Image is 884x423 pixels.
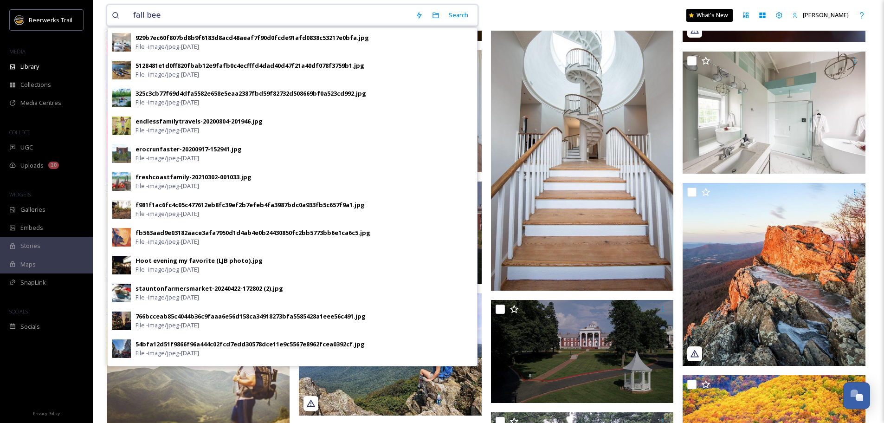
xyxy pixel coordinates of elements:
span: UGC [20,143,33,152]
span: File - image/jpeg - [DATE] [136,321,199,330]
div: Hoot evening my favorite (LJB photo).jpg [136,256,263,265]
span: Beerwerks Trail [29,16,72,24]
span: File - image/jpeg - [DATE] [136,126,199,135]
span: File - image/jpeg - [DATE] [136,70,199,79]
img: fb563aad9e03182aace3afa7950d1d4ab4e0b24430850fc2bb5773bb6e1ca6c5.jpg [112,228,131,247]
span: SnapLink [20,278,46,287]
div: 929b7ec60f807bd8b9f6183d8acd48aeaf7f90d0fcde91afd0838c53217e0bfa.jpg [136,33,369,42]
span: SOCIALS [9,308,28,315]
span: MEDIA [9,48,26,55]
span: File - image/jpeg - [DATE] [136,293,199,302]
div: f981f1ac6fc4c05c477612eb8fc39ef2b7efeb4fa3987bdc0a933fb5c657f9a1.jpg [136,201,365,209]
img: beerwerks-logo%402x.png [15,15,24,25]
span: Privacy Policy [33,410,60,416]
span: Collections [20,80,51,89]
button: Open Chat [843,382,870,409]
img: cdbb913e7562cc477f5b937a7a7887cf320e475030542dcfd1dcd403cf3cf8ba.jpg [107,31,290,183]
span: Galleries [20,205,45,214]
span: COLLECT [9,129,29,136]
img: f5c38cede630d5066fcb63d34a6ec04517417670d14eb048e8679d8ab8e8d6be.jpg [683,52,865,174]
div: stauntonfarmersmarket-20240422-172802 (2).jpg [136,284,283,293]
span: File - image/jpeg - [DATE] [136,98,199,107]
img: 6be47a6bf096f47abcb4b2f1708675a6c3eb6958f27d6df2ac900822134fe953.jpg [491,300,674,403]
img: 929b7ec60f807bd8b9f6183d8acd48aeaf7f90d0fcde91afd0838c53217e0bfa.jpg [107,193,290,315]
span: Maps [20,260,36,269]
div: fb563aad9e03182aace3afa7950d1d4ab4e0b24430850fc2bb5773bb6e1ca6c5.jpg [136,228,370,237]
span: Uploads [20,161,44,170]
img: 766bcceab85c4044b36c9faaa6e56d158ca34918273bfa5585428a1eee56c491.jpg [112,312,131,330]
div: Search [444,6,473,24]
img: f981f1ac6fc4c05c477612eb8fc39ef2b7efeb4fa3987bdc0a933fb5c657f9a1.jpg [112,200,131,219]
div: 766bcceab85c4044b36c9faaa6e56d158ca34918273bfa5585428a1eee56c491.jpg [136,312,366,321]
a: Privacy Policy [33,407,60,418]
img: 83ca1b22160ace117679c6076ac7de66b34cc7ba69e7e86289e608861c8b3d59.jpg [112,284,131,302]
span: Library [20,62,39,71]
span: Stories [20,241,40,250]
img: 5128481e1d0ff820fbab12e9fafb0c4ecfffd4dad40d47f21a40df078f3759b1.jpg [112,61,131,79]
span: WIDGETS [9,191,31,198]
span: [PERSON_NAME] [803,11,849,19]
img: aed58fe6e2770fba4f607e6d8b0f16155fb820f211272bc9c76d64bf2c8f7f2a.jpg [112,172,131,191]
a: What's New [686,9,733,22]
span: Socials [20,322,40,331]
input: Search your library [129,5,411,26]
img: 929b7ec60f807bd8b9f6183d8acd48aeaf7f90d0fcde91afd0838c53217e0bfa.jpg [112,33,131,52]
span: Embeds [20,223,43,232]
div: 54bfa12d51f9866f96a444c02fcd7edd30578dce11e9c5567e8962fcea0392cf.jpg [136,340,365,349]
span: File - image/jpeg - [DATE] [136,237,199,246]
img: Hoot%2520evening%2520my%2520favorite%2520%2520%2528LJB%2520photo%2529.jpg [112,256,131,274]
span: File - image/jpeg - [DATE] [136,154,199,163]
div: 10 [48,162,59,169]
span: File - image/jpeg - [DATE] [136,349,199,358]
div: 325c3cb77f69d4dfa5582e658e5eaa2387fbd59f82732d508669bf0a523cd992.jpg [136,89,366,98]
span: Media Centres [20,98,61,107]
div: freshcoastfamily-20210302-001033.jpg [136,173,252,182]
img: 2b70eb69a4b066e3ea851d365e15781e40039ddb7cb625edc65e42566abf6af6.jpg [683,183,865,366]
img: 325c3cb77f69d4dfa5582e658e5eaa2387fbd59f82732d508669bf0a523cd992.jpg [112,89,131,107]
span: File - image/jpeg - [DATE] [136,265,199,274]
span: File - image/jpeg - [DATE] [136,182,199,190]
img: 6a795004234aa163af606edf37a1a9e8965ec0daed6b854f23a54ff7905a6826.jpg [112,144,131,163]
img: 39d9807b76e7ccdce4258541f766bbabe971d94795fc5f872f43993a51560f0e.jpg [112,117,131,135]
span: File - image/jpeg - [DATE] [136,209,199,218]
img: 54bfa12d51f9866f96a444c02fcd7edd30578dce11e9c5567e8962fcea0392cf.jpg [112,339,131,358]
div: 5128481e1d0ff820fbab12e9fafb0c4ecfffd4dad40d47f21a40df078f3759b1.jpg [136,61,364,70]
div: erocrunfaster-20200917-152941.jpg [136,145,242,154]
a: [PERSON_NAME] [787,6,853,24]
span: File - image/jpeg - [DATE] [136,42,199,51]
div: endlessfamilytravels-20200804-201946.jpg [136,117,263,126]
img: 605cace238a78efe4a8123e7c1b880b65657730e41b4464a038c43ffb75af847.jpg [491,16,674,291]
